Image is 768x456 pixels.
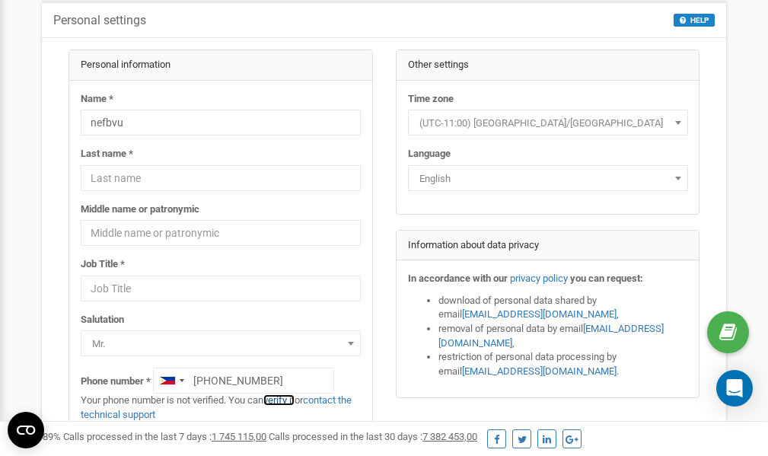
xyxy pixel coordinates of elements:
[86,333,355,355] span: Mr.
[510,273,568,284] a: privacy policy
[408,165,688,191] span: English
[438,294,688,322] li: download of personal data shared by email ,
[212,431,266,442] u: 1 745 115,00
[263,394,295,406] a: verify it
[53,14,146,27] h5: Personal settings
[81,394,361,422] p: Your phone number is not verified. You can or
[570,273,643,284] strong: you can request:
[81,394,352,420] a: contact the technical support
[413,113,683,134] span: (UTC-11:00) Pacific/Midway
[408,147,451,161] label: Language
[81,257,125,272] label: Job Title *
[81,330,361,356] span: Mr.
[413,168,683,190] span: English
[438,322,688,350] li: removal of personal data by email ,
[81,202,199,217] label: Middle name or patronymic
[397,231,699,261] div: Information about data privacy
[408,273,508,284] strong: In accordance with our
[438,350,688,378] li: restriction of personal data processing by email .
[269,431,477,442] span: Calls processed in the last 30 days :
[154,368,189,393] div: Telephone country code
[81,220,361,246] input: Middle name or patronymic
[408,110,688,136] span: (UTC-11:00) Pacific/Midway
[716,370,753,407] div: Open Intercom Messenger
[81,375,151,389] label: Phone number *
[81,92,113,107] label: Name *
[422,431,477,442] u: 7 382 453,00
[674,14,715,27] button: HELP
[81,165,361,191] input: Last name
[81,147,133,161] label: Last name *
[81,313,124,327] label: Salutation
[81,110,361,136] input: Name
[63,431,266,442] span: Calls processed in the last 7 days :
[153,368,334,394] input: +1-800-555-55-55
[462,308,617,320] a: [EMAIL_ADDRESS][DOMAIN_NAME]
[8,412,44,448] button: Open CMP widget
[397,50,699,81] div: Other settings
[462,365,617,377] a: [EMAIL_ADDRESS][DOMAIN_NAME]
[438,323,664,349] a: [EMAIL_ADDRESS][DOMAIN_NAME]
[408,92,454,107] label: Time zone
[81,276,361,301] input: Job Title
[69,50,372,81] div: Personal information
